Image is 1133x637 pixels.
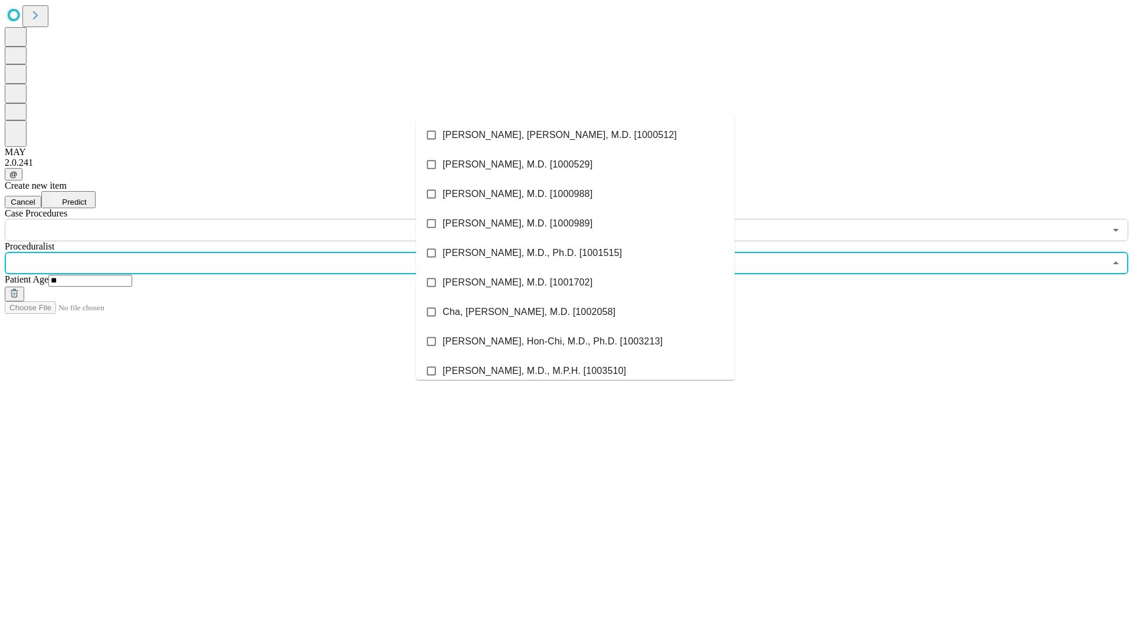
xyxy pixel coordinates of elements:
[5,180,67,191] span: Create new item
[443,187,592,201] span: [PERSON_NAME], M.D. [1000988]
[443,246,622,260] span: [PERSON_NAME], M.D., Ph.D. [1001515]
[443,216,592,231] span: [PERSON_NAME], M.D. [1000989]
[443,157,592,172] span: [PERSON_NAME], M.D. [1000529]
[5,168,22,180] button: @
[5,157,1128,168] div: 2.0.241
[443,334,663,349] span: [PERSON_NAME], Hon-Chi, M.D., Ph.D. [1003213]
[443,275,592,290] span: [PERSON_NAME], M.D. [1001702]
[5,196,41,208] button: Cancel
[5,208,67,218] span: Scheduled Procedure
[41,191,96,208] button: Predict
[5,147,1128,157] div: MAY
[62,198,86,206] span: Predict
[443,128,677,142] span: [PERSON_NAME], [PERSON_NAME], M.D. [1000512]
[11,198,35,206] span: Cancel
[1108,222,1124,238] button: Open
[443,305,615,319] span: Cha, [PERSON_NAME], M.D. [1002058]
[9,170,18,179] span: @
[5,274,48,284] span: Patient Age
[5,241,54,251] span: Proceduralist
[1108,255,1124,271] button: Close
[443,364,626,378] span: [PERSON_NAME], M.D., M.P.H. [1003510]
